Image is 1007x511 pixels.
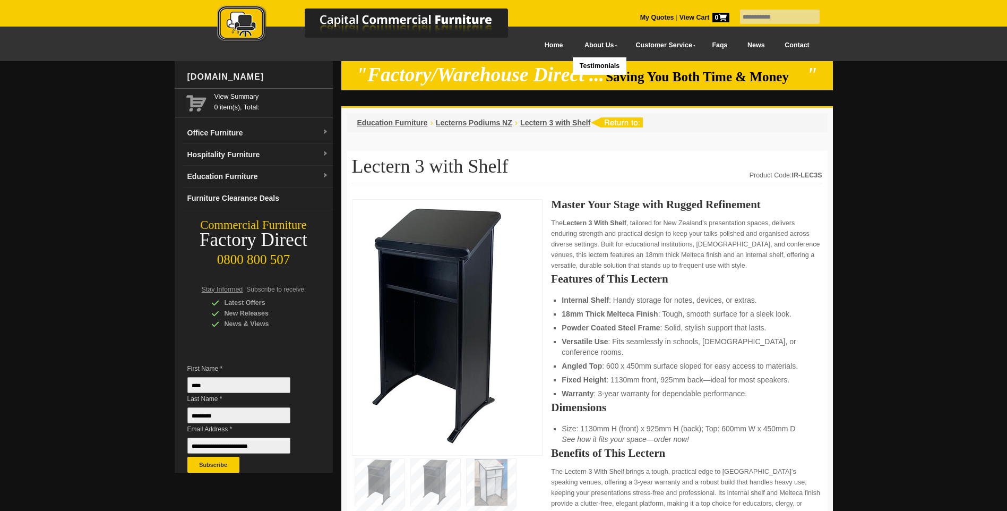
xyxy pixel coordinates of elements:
em: See how it fits your space—order now! [562,435,689,444]
a: My Quotes [640,14,674,21]
span: Stay Informed [202,286,243,293]
div: [DOMAIN_NAME] [183,61,333,93]
a: About Us [573,33,624,57]
input: Last Name * [187,407,290,423]
strong: Internal Shelf [562,296,609,304]
strong: Angled Top [562,362,602,370]
div: Factory Direct [175,233,333,248]
li: Size: 1130mm H (front) x 925mm H (back); Top: 600mm W x 450mm D [562,423,811,445]
h2: Master Your Stage with Rugged Refinement [551,199,822,210]
div: News & Views [211,319,312,329]
h2: Features of This Lectern [551,274,822,284]
li: : 600 x 450mm surface sloped for easy access to materials. [562,361,811,371]
span: Email Address * [187,424,306,435]
li: : Tough, smooth surface for a sleek look. [562,309,811,319]
a: Furniture Clearance Deals [183,188,333,209]
h1: Lectern 3 with Shelf [352,156,822,183]
span: Saving You Both Time & Money [606,70,805,84]
a: Testimonials [573,57,626,75]
h2: Dimensions [551,402,822,413]
img: dropdown [322,151,329,157]
li: : 3-year warranty for dependable performance. [562,388,811,399]
div: Commercial Furniture [175,218,333,233]
img: Lectern 3 with Shelf [358,205,517,447]
div: Product Code: [750,170,822,181]
a: View Cart0 [677,14,729,21]
div: Latest Offers [211,297,312,308]
strong: View Cart [679,14,729,21]
li: : 1130mm front, 925mm back—ideal for most speakers. [562,374,811,385]
h2: Benefits of This Lectern [551,448,822,458]
img: Capital Commercial Furniture Logo [188,5,560,44]
a: Education Furnituredropdown [183,166,333,188]
a: Hospitality Furnituredropdown [183,144,333,166]
a: News [737,33,774,57]
em: "Factory/Warehouse Direct ... [356,64,604,86]
span: 0 item(s), Total: [214,91,329,111]
strong: IR-LEC3S [792,172,822,179]
span: Last Name * [187,394,306,404]
p: The , tailored for New Zealand’s presentation spaces, delivers enduring strength and practical de... [551,218,822,271]
li: : Fits seamlessly in schools, [DEMOGRAPHIC_DATA], or conference rooms. [562,336,811,357]
a: Lecterns Podiums NZ [436,118,512,127]
button: Subscribe [187,457,239,473]
strong: Fixed Height [562,376,606,384]
a: Contact [774,33,819,57]
li: › [515,117,518,128]
a: Capital Commercial Furniture Logo [188,5,560,47]
strong: Versatile Use [562,337,608,346]
li: : Handy storage for notes, devices, or extras. [562,295,811,305]
span: First Name * [187,363,306,374]
strong: Lectern 3 With Shelf [563,219,626,227]
img: dropdown [322,173,329,179]
input: First Name * [187,377,290,393]
div: 0800 800 507 [175,247,333,267]
a: Lectern 3 with Shelf [520,118,590,127]
li: : Solid, stylish support that lasts. [562,322,811,333]
a: View Summary [214,91,329,102]
span: 0 [712,13,729,22]
em: " [806,64,817,86]
a: Faqs [702,33,738,57]
a: Education Furniture [357,118,428,127]
a: Office Furnituredropdown [183,122,333,144]
div: New Releases [211,308,312,319]
a: Customer Service [624,33,702,57]
img: return to [590,117,643,127]
strong: Warranty [562,389,593,398]
span: Subscribe to receive: [246,286,306,293]
strong: 18mm Thick Melteca Finish [562,310,658,318]
img: dropdown [322,129,329,135]
strong: Powder Coated Steel Frame [562,323,660,332]
input: Email Address * [187,438,290,454]
li: › [431,117,433,128]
